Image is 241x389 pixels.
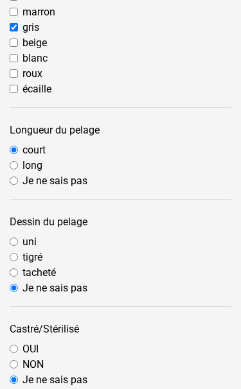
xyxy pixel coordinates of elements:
[10,360,18,368] input: NON
[10,177,18,185] input: Je ne sais pas
[22,250,42,265] label: tigré
[22,51,48,66] label: blanc
[22,173,87,189] label: Je ne sais pas
[22,66,42,82] label: roux
[10,376,18,384] input: Je ne sais pas
[22,20,39,35] label: gris
[22,281,87,296] label: Je ne sais pas
[22,35,47,51] label: beige
[10,146,18,154] input: court
[22,357,44,372] label: NON
[10,345,18,353] input: OUI
[22,341,39,357] label: OUI
[22,82,51,97] label: écaille
[22,4,55,20] label: marron
[22,372,87,388] label: Je ne sais pas
[22,158,42,173] label: long
[22,265,56,281] label: tacheté
[10,161,18,169] input: long
[10,238,18,246] input: uni
[22,143,46,158] label: court
[22,234,37,250] label: uni
[10,253,18,261] input: tigré
[10,284,18,292] input: Je ne sais pas
[10,268,18,277] input: tacheté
